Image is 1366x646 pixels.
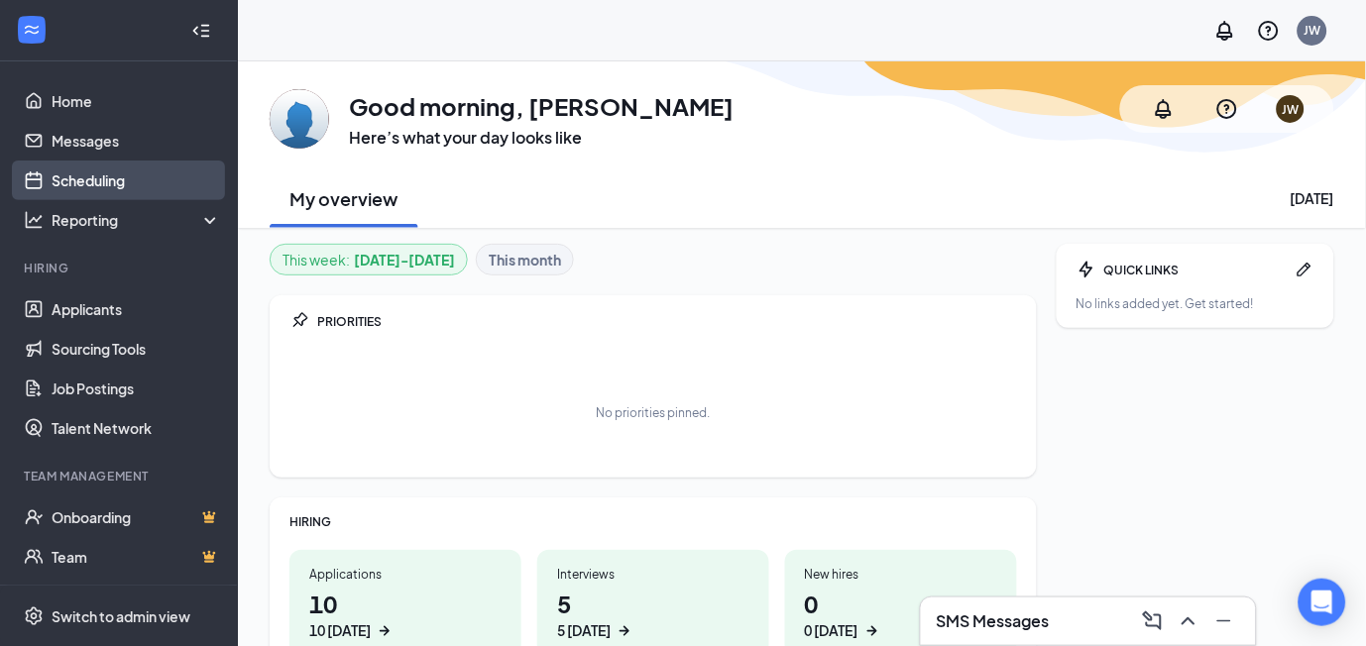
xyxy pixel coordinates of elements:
div: Hiring [24,260,217,276]
svg: Notifications [1213,19,1237,43]
div: [DATE] [1291,188,1334,208]
div: Switch to admin view [52,606,190,626]
svg: Bolt [1077,260,1096,279]
div: Team Management [24,468,217,484]
h3: Here’s what your day looks like [349,127,734,149]
div: Applications [309,566,502,583]
b: [DATE] - [DATE] [354,249,455,270]
svg: QuestionInfo [1257,19,1281,43]
svg: ArrowRight [862,621,882,641]
div: Open Intercom Messenger [1299,579,1346,626]
svg: ComposeMessage [1141,609,1165,633]
a: Sourcing Tools [52,329,221,369]
svg: Settings [24,606,44,626]
button: ComposeMessage [1137,605,1169,637]
svg: ArrowRight [375,621,395,641]
div: HIRING [289,513,1017,530]
svg: QuestionInfo [1215,97,1239,121]
a: TeamCrown [52,537,221,577]
svg: Pin [289,311,309,331]
button: ChevronUp [1173,605,1204,637]
a: Scheduling [52,161,221,200]
svg: ArrowRight [615,621,634,641]
b: This month [489,249,561,270]
svg: Minimize [1212,609,1236,633]
div: 10 [DATE] [309,620,371,641]
div: 5 [DATE] [557,620,611,641]
a: Talent Network [52,408,221,448]
h1: 0 [805,587,997,641]
svg: Notifications [1152,97,1176,121]
button: Minimize [1208,605,1240,637]
div: No priorities pinned. [597,404,711,421]
svg: WorkstreamLogo [22,20,42,40]
div: New hires [805,566,997,583]
div: Reporting [52,210,222,230]
a: Messages [52,121,221,161]
div: No links added yet. Get started! [1077,295,1314,312]
a: OnboardingCrown [52,497,221,537]
h1: 5 [557,587,749,641]
h3: SMS Messages [937,610,1050,632]
h1: Good morning, [PERSON_NAME] [349,89,734,123]
div: 0 [DATE] [805,620,858,641]
svg: Pen [1295,260,1314,279]
h1: 10 [309,587,502,641]
svg: Collapse [191,21,211,41]
div: QUICK LINKS [1104,262,1287,278]
a: Job Postings [52,369,221,408]
div: PRIORITIES [317,313,1017,330]
svg: ChevronUp [1177,609,1200,633]
a: DocumentsCrown [52,577,221,616]
div: JW [1305,22,1321,39]
img: Jessie Walsh [270,89,329,149]
svg: Analysis [24,210,44,230]
div: Interviews [557,566,749,583]
a: Home [52,81,221,121]
div: JW [1283,101,1300,118]
a: Applicants [52,289,221,329]
div: This week : [283,249,455,270]
h2: My overview [290,186,398,211]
